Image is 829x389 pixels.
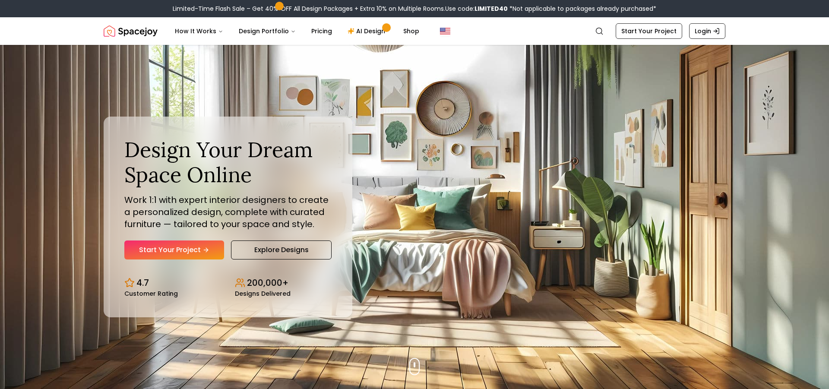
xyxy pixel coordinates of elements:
[475,4,508,13] b: LIMITED40
[173,4,656,13] div: Limited-Time Flash Sale – Get 40% OFF All Design Packages + Extra 10% on Multiple Rooms.
[445,4,508,13] span: Use code:
[168,22,230,40] button: How It Works
[104,22,158,40] a: Spacejoy
[247,277,288,289] p: 200,000+
[124,240,224,259] a: Start Your Project
[136,277,149,289] p: 4.7
[104,22,158,40] img: Spacejoy Logo
[231,240,332,259] a: Explore Designs
[396,22,426,40] a: Shop
[689,23,725,39] a: Login
[104,17,725,45] nav: Global
[508,4,656,13] span: *Not applicable to packages already purchased*
[616,23,682,39] a: Start Your Project
[124,137,332,187] h1: Design Your Dream Space Online
[124,194,332,230] p: Work 1:1 with expert interior designers to create a personalized design, complete with curated fu...
[232,22,303,40] button: Design Portfolio
[341,22,395,40] a: AI Design
[304,22,339,40] a: Pricing
[235,291,291,297] small: Designs Delivered
[124,270,332,297] div: Design stats
[440,26,450,36] img: United States
[124,291,178,297] small: Customer Rating
[168,22,426,40] nav: Main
